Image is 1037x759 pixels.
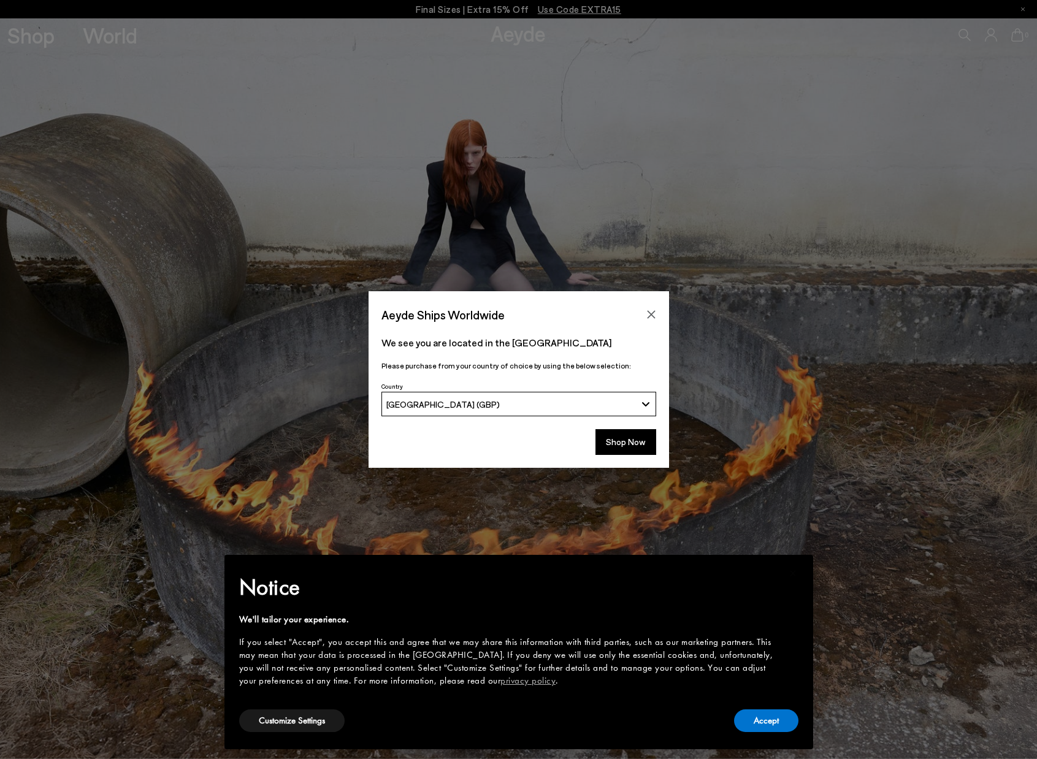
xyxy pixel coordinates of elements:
[789,563,797,582] span: ×
[239,613,779,626] div: We'll tailor your experience.
[500,674,556,687] a: privacy policy
[386,399,500,410] span: [GEOGRAPHIC_DATA] (GBP)
[779,559,808,588] button: Close this notice
[381,360,656,372] p: Please purchase from your country of choice by using the below selection:
[642,305,660,324] button: Close
[239,636,779,687] div: If you select "Accept", you accept this and agree that we may share this information with third p...
[239,571,779,603] h2: Notice
[381,335,656,350] p: We see you are located in the [GEOGRAPHIC_DATA]
[734,709,798,732] button: Accept
[381,383,403,390] span: Country
[381,304,505,326] span: Aeyde Ships Worldwide
[239,709,345,732] button: Customize Settings
[595,429,656,455] button: Shop Now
